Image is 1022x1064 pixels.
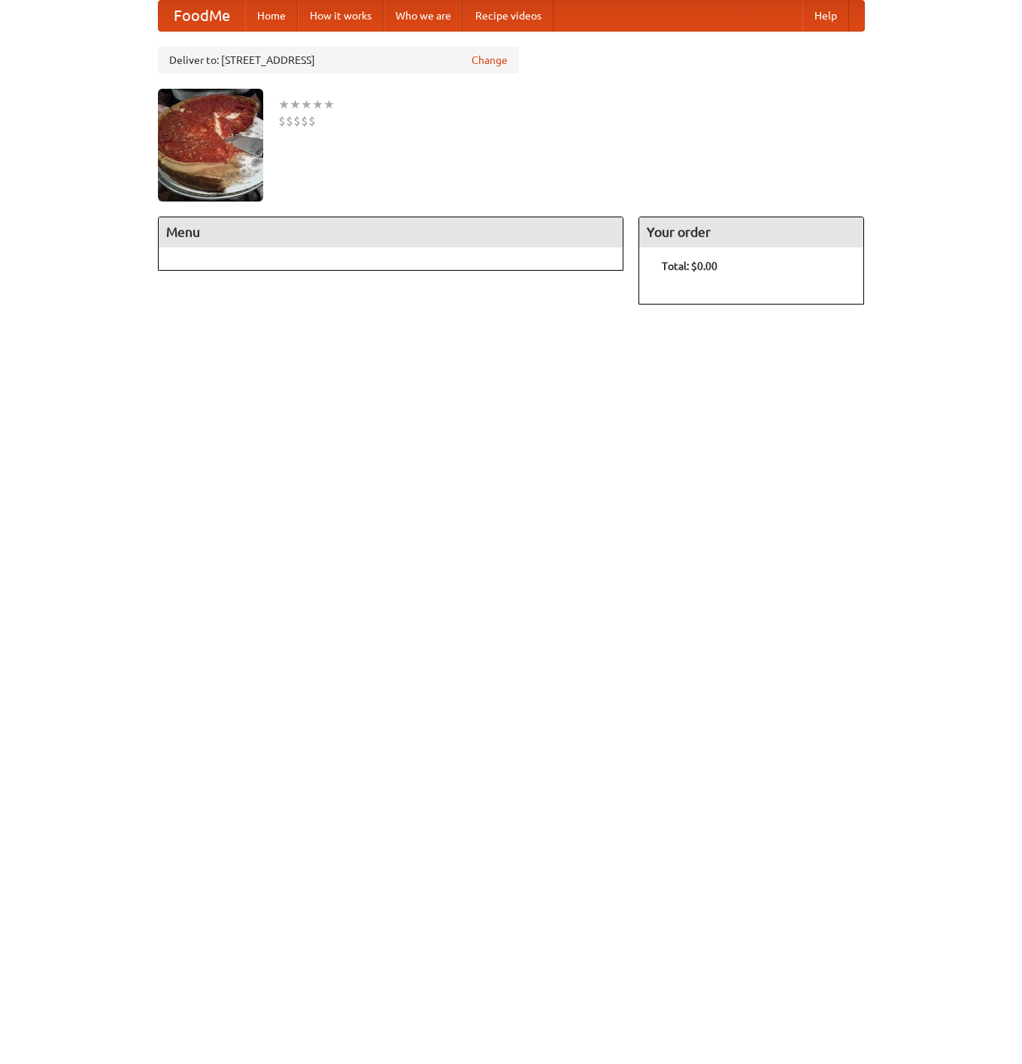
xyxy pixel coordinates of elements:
li: ★ [278,96,290,113]
li: $ [286,113,293,129]
li: $ [278,113,286,129]
li: $ [301,113,308,129]
a: Change [472,53,508,68]
a: Help [802,1,849,31]
a: How it works [298,1,384,31]
li: ★ [312,96,323,113]
h4: Your order [639,217,863,247]
a: FoodMe [159,1,245,31]
img: angular.jpg [158,89,263,202]
li: $ [308,113,316,129]
a: Home [245,1,298,31]
a: Recipe videos [463,1,553,31]
li: ★ [323,96,335,113]
div: Deliver to: [STREET_ADDRESS] [158,47,519,74]
li: ★ [290,96,301,113]
a: Who we are [384,1,463,31]
b: Total: $0.00 [662,260,717,272]
li: $ [293,113,301,129]
li: ★ [301,96,312,113]
h4: Menu [159,217,623,247]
